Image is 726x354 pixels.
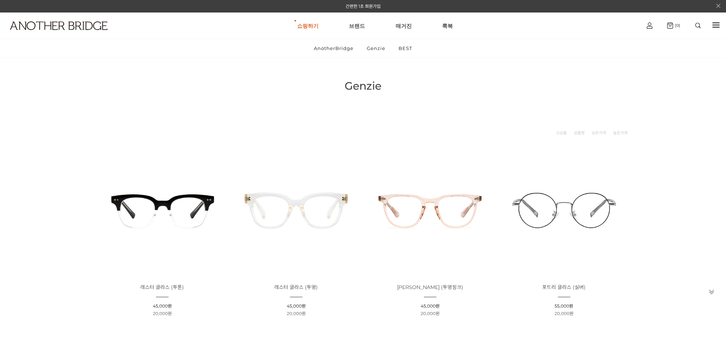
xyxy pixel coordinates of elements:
img: 애크런 글라스 - 투명핑크 안경 제품 이미지 [366,145,495,274]
span: (0) [673,23,680,28]
span: [PERSON_NAME] (투명핑크) [397,284,463,290]
a: 레스터 글라스 (투톤) [140,285,184,290]
span: 55,000원 [555,303,573,309]
a: 간편한 1초 회원가입 [346,4,381,9]
a: Genzie [361,39,391,58]
img: logo [10,21,107,30]
span: 20,000원 [287,311,306,316]
img: search [695,23,701,28]
span: 45,000원 [287,303,306,309]
a: 포트리 글라스 (실버) [542,285,586,290]
a: logo [4,21,112,48]
a: 룩북 [442,13,453,39]
span: 포트리 글라스 (실버) [542,284,586,290]
span: 20,000원 [555,311,574,316]
a: 쇼핑하기 [297,13,319,39]
img: 포트리 글라스 - 실버 안경 이미지 [500,145,629,274]
img: cart [647,23,652,29]
span: 20,000원 [421,311,440,316]
a: 레스터 글라스 (투명) [274,285,318,290]
a: 신상품 [556,129,567,136]
span: 레스터 글라스 (투명) [274,284,318,290]
img: 레스터 글라스 투톤 - 세련된 투톤 안경 제품 이미지 [98,145,227,274]
span: 레스터 글라스 (투톤) [140,284,184,290]
span: 20,000원 [153,311,172,316]
a: 낮은가격 [592,129,606,136]
span: Genzie [345,79,381,93]
img: cart [667,23,673,29]
a: 매거진 [396,13,412,39]
a: 브랜드 [349,13,365,39]
span: 45,000원 [153,303,172,309]
a: 높은가격 [613,129,627,136]
a: (0) [667,23,680,29]
span: 45,000원 [421,303,440,309]
a: 상품명 [574,129,585,136]
a: BEST [392,39,418,58]
img: 레스터 글라스 - 투명 안경 제품 이미지 [232,145,361,274]
a: [PERSON_NAME] (투명핑크) [397,285,463,290]
a: AnotherBridge [308,39,360,58]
